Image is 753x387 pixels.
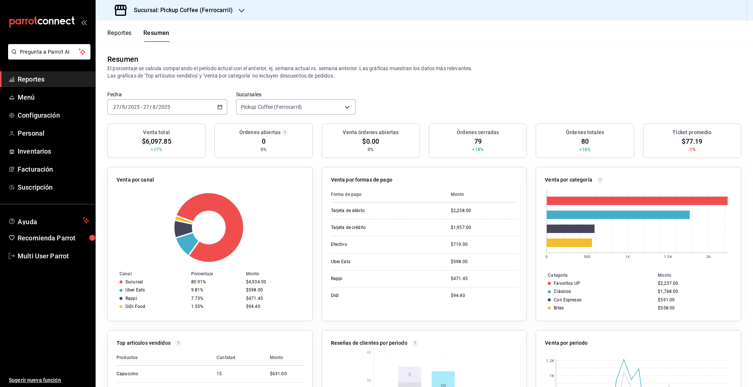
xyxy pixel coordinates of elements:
[141,104,142,110] span: -
[107,92,227,97] label: Fecha
[584,255,590,259] text: 500
[125,296,137,301] div: Rappi
[18,74,89,84] span: Reportes
[658,297,729,302] div: $591.00
[243,270,313,278] th: Monto
[546,359,554,363] text: 1.2K
[664,255,672,259] text: 1.5K
[368,146,374,153] span: 0%
[125,304,145,309] div: DiDi Food
[655,271,741,279] th: Monto
[113,104,119,110] input: --
[8,44,90,60] button: Pregunta a Parrot AI
[474,136,482,146] span: 79
[143,104,150,110] input: --
[343,129,399,136] h3: Venta órdenes abiertas
[107,54,138,65] div: Resumen
[451,259,518,265] div: $598.00
[188,270,243,278] th: Porcentaje
[658,289,729,294] div: $1,768.00
[117,350,211,366] th: Productos
[142,136,171,146] span: $6,097.85
[550,374,554,378] text: 1K
[211,350,264,366] th: Cantidad
[554,281,580,286] div: Favoritos UP
[128,104,140,110] input: ----
[688,146,696,153] span: -1%
[107,65,741,79] p: El porcentaje se calcula comparando el período actual con el anterior, ej. semana actual vs. sema...
[18,182,89,192] span: Suscripción
[108,270,188,278] th: Canal
[445,187,518,203] th: Monto
[143,129,169,136] h3: Venta total
[150,104,152,110] span: /
[682,136,702,146] span: $77.19
[331,176,392,184] p: Venta por formas de pago
[331,339,407,347] p: Reseñas de clientes por periodo
[246,304,301,309] div: $94.40
[18,233,89,243] span: Recomienda Parrot
[18,216,80,225] span: Ayuda
[236,92,356,97] label: Sucursales
[18,251,89,261] span: Multi User Parrot
[331,276,404,282] div: Rappi
[706,255,711,259] text: 2K
[107,29,132,42] button: Reportes
[581,136,589,146] span: 80
[546,255,548,259] text: 0
[246,287,301,293] div: $598.00
[451,208,518,214] div: $2,258.00
[331,187,445,203] th: Forma de pago
[331,293,404,299] div: Didi
[217,371,258,377] div: 15
[264,350,304,366] th: Monto
[451,276,518,282] div: $471.45
[536,271,655,279] th: Categoría
[545,339,588,347] p: Venta por periodo
[151,146,162,153] span: +17%
[331,225,404,231] div: Tarjeta de crédito
[20,48,79,56] span: Pregunta a Parrot AI
[331,259,404,265] div: Uber Eats
[625,255,630,259] text: 1K
[117,339,171,347] p: Top artículos vendidos
[18,110,89,120] span: Configuración
[191,287,240,293] div: 9.81%
[143,29,169,42] button: Resumen
[270,371,304,377] div: $631.00
[125,287,145,293] div: Uber Eats
[191,296,240,301] div: 7.73%
[5,53,90,61] a: Pregunta a Parrot AI
[451,225,518,231] div: $1,957.00
[117,371,190,377] div: Capuccino
[579,146,591,153] span: +16%
[472,146,483,153] span: +18%
[125,279,143,284] div: Sucursal
[672,129,711,136] h3: Ticket promedio
[18,164,89,174] span: Facturación
[545,176,592,184] p: Venta por categoría
[156,104,158,110] span: /
[117,176,154,184] p: Venta por canal
[262,136,265,146] span: 0
[125,104,128,110] span: /
[9,376,89,384] span: Sugerir nueva función
[451,241,518,248] div: $719.00
[362,136,379,146] span: $0.00
[241,103,302,111] span: Pickup Coffee (Ferrocarril)
[152,104,156,110] input: --
[658,281,729,286] div: $2,237.00
[246,279,301,284] div: $4,934.00
[119,104,122,110] span: /
[566,129,604,136] h3: Órdenes totales
[246,296,301,301] div: $471.45
[239,129,281,136] h3: Órdenes abiertas
[158,104,171,110] input: ----
[191,304,240,309] div: 1.55%
[451,293,518,299] div: $94.40
[331,241,404,248] div: Efectivo
[457,129,499,136] h3: Órdenes cerradas
[18,92,89,102] span: Menú
[18,128,89,138] span: Personal
[128,6,233,15] h3: Sucursal: Pickup Coffee (Ferrocarril)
